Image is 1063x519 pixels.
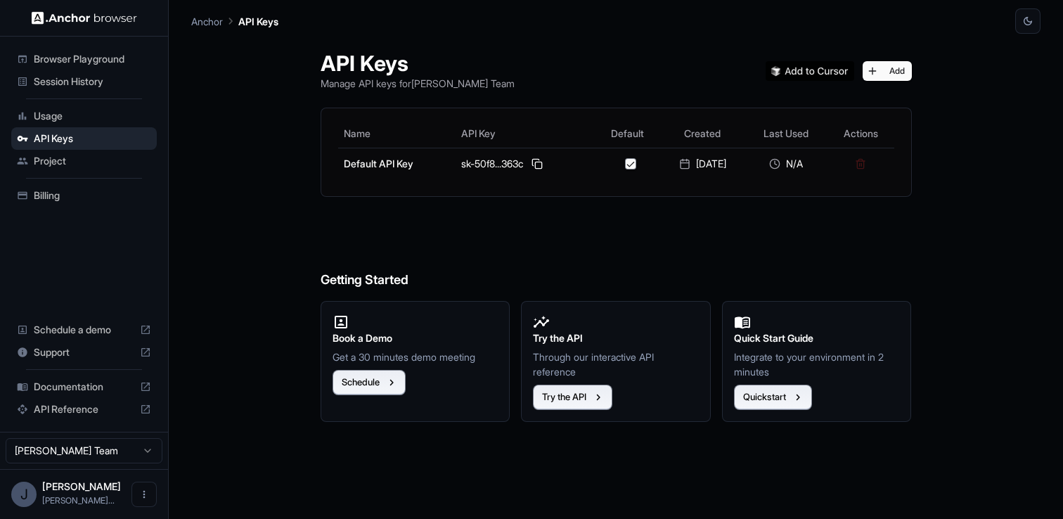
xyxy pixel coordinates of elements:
[32,11,137,25] img: Anchor Logo
[333,370,406,395] button: Schedule
[766,61,854,81] img: Add anchorbrowser MCP server to Cursor
[321,76,515,91] p: Manage API keys for [PERSON_NAME] Team
[34,132,151,146] span: API Keys
[34,345,134,359] span: Support
[131,482,157,507] button: Open menu
[321,51,515,76] h1: API Keys
[11,376,157,398] div: Documentation
[34,188,151,203] span: Billing
[734,350,900,379] p: Integrate to your environment in 2 minutes
[11,127,157,150] div: API Keys
[11,184,157,207] div: Billing
[11,341,157,364] div: Support
[827,120,894,148] th: Actions
[11,150,157,172] div: Project
[751,157,822,171] div: N/A
[533,385,612,410] button: Try the API
[191,14,223,29] p: Anchor
[11,319,157,341] div: Schedule a demo
[34,380,134,394] span: Documentation
[34,52,151,66] span: Browser Playground
[42,480,121,492] span: Jonathan Shemer
[34,323,134,337] span: Schedule a demo
[338,148,456,179] td: Default API Key
[11,105,157,127] div: Usage
[11,48,157,70] div: Browser Playground
[734,331,900,346] h2: Quick Start Guide
[42,495,115,506] span: jonathan@ballerine.com
[456,120,595,148] th: API Key
[595,120,660,148] th: Default
[533,331,699,346] h2: Try the API
[34,154,151,168] span: Project
[338,120,456,148] th: Name
[34,109,151,123] span: Usage
[529,155,546,172] button: Copy API key
[333,350,498,364] p: Get a 30 minutes demo meeting
[533,350,699,379] p: Through our interactive API reference
[333,331,498,346] h2: Book a Demo
[11,482,37,507] div: J
[863,61,912,81] button: Add
[321,214,912,290] h6: Getting Started
[734,385,812,410] button: Quickstart
[745,120,827,148] th: Last Used
[461,155,589,172] div: sk-50f8...363c
[666,157,740,171] div: [DATE]
[11,70,157,93] div: Session History
[660,120,745,148] th: Created
[191,13,278,29] nav: breadcrumb
[11,398,157,421] div: API Reference
[34,402,134,416] span: API Reference
[238,14,278,29] p: API Keys
[34,75,151,89] span: Session History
